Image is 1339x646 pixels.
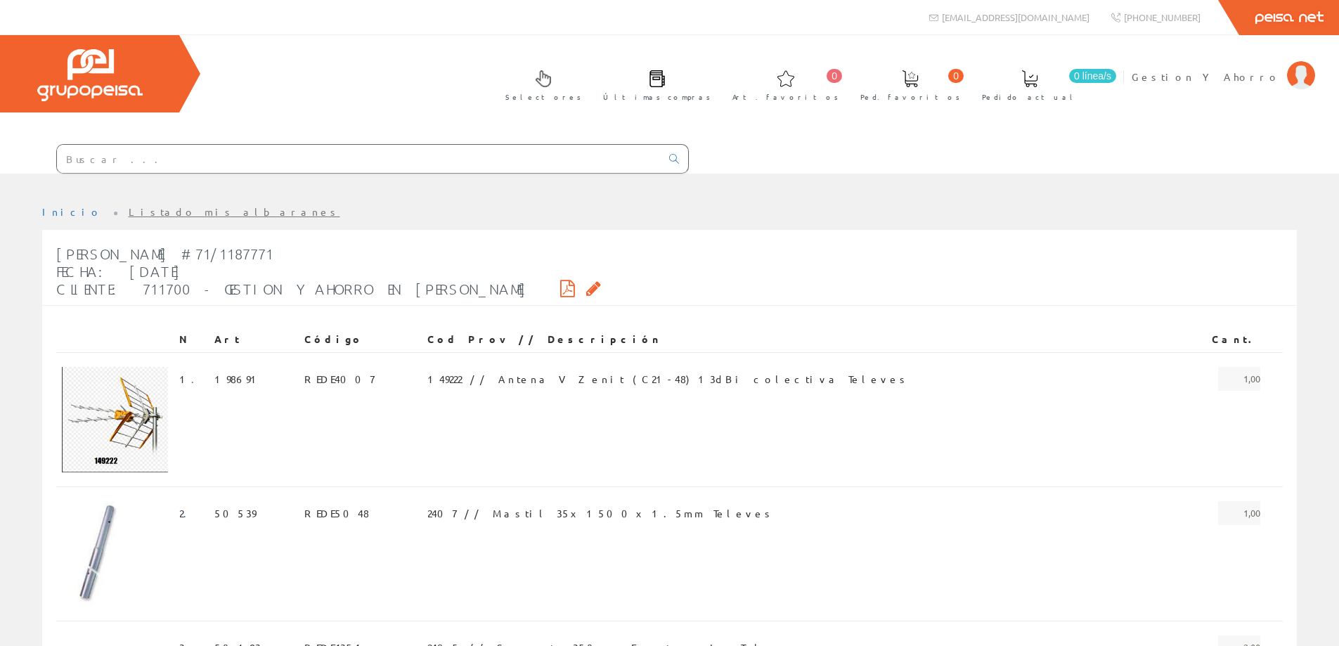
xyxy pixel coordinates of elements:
[589,58,718,110] a: Últimas compras
[982,90,1078,104] span: Pedido actual
[505,90,581,104] span: Selectores
[427,501,775,525] span: 2407 // Mastil 35x1500x1.5mm Televes
[304,367,374,391] span: REDE4007
[209,327,299,352] th: Art
[422,327,1175,352] th: Cod Prov // Descripción
[214,501,256,525] span: 50539
[1132,58,1315,72] a: Gestion Y Ahorro
[560,283,575,293] i: Descargar PDF
[732,90,839,104] span: Art. favoritos
[304,501,369,525] span: REDE5048
[57,145,661,173] input: Buscar ...
[179,501,195,525] span: 2
[214,367,262,391] span: 198691
[491,58,588,110] a: Selectores
[183,507,195,519] a: .
[827,69,842,83] span: 0
[1124,11,1201,23] span: [PHONE_NUMBER]
[603,90,711,104] span: Últimas compras
[427,367,910,391] span: 149222 // Antena V Zenit (C21-48) 13dBi colectiva Televes
[129,205,340,218] a: Listado mis albaranes
[56,245,526,297] span: [PERSON_NAME] #71/1187771 Fecha: [DATE] Cliente: 711700 - GESTION Y AHORRO EN [PERSON_NAME]
[1175,327,1266,352] th: Cant.
[1132,70,1280,84] span: Gestion Y Ahorro
[179,367,203,391] span: 1
[1218,367,1260,391] span: 1,00
[586,283,601,293] i: Solicitar por email copia firmada
[299,327,422,352] th: Código
[62,367,168,472] img: Foto artículo (150.9x150)
[1069,69,1116,83] span: 0 línea/s
[191,373,203,385] a: .
[942,11,1089,23] span: [EMAIL_ADDRESS][DOMAIN_NAME]
[37,49,143,101] img: Grupo Peisa
[62,501,127,607] img: Foto artículo (91.875x150)
[42,205,102,218] a: Inicio
[1218,501,1260,525] span: 1,00
[860,90,960,104] span: Ped. favoritos
[174,327,209,352] th: N
[948,69,964,83] span: 0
